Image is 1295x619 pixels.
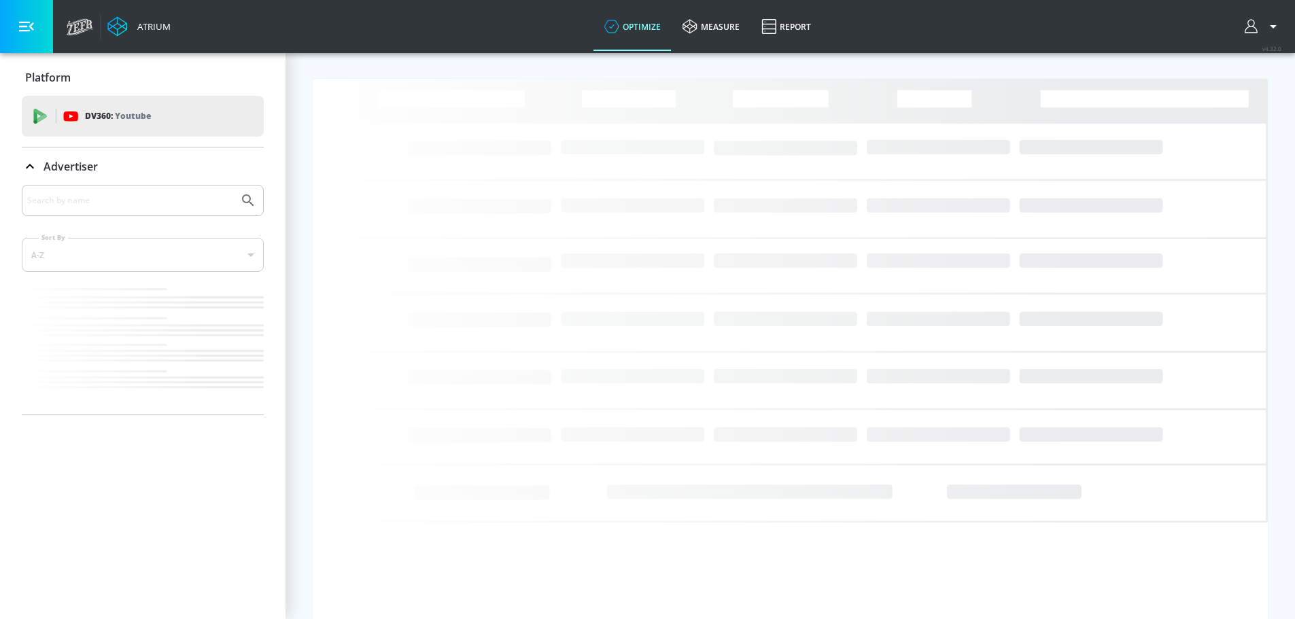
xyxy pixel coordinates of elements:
[593,2,672,51] a: optimize
[115,109,151,123] p: Youtube
[22,283,264,414] nav: list of Advertiser
[27,192,233,209] input: Search by name
[672,2,750,51] a: measure
[132,20,171,33] div: Atrium
[22,58,264,96] div: Platform
[22,238,264,272] div: A-Z
[750,2,822,51] a: Report
[22,147,264,185] div: Advertiser
[39,233,68,242] label: Sort By
[25,70,71,85] p: Platform
[44,159,98,174] p: Advertiser
[85,109,151,124] p: DV360:
[22,185,264,414] div: Advertiser
[1262,45,1281,52] span: v 4.32.0
[22,96,264,137] div: DV360: Youtube
[107,16,171,37] a: Atrium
